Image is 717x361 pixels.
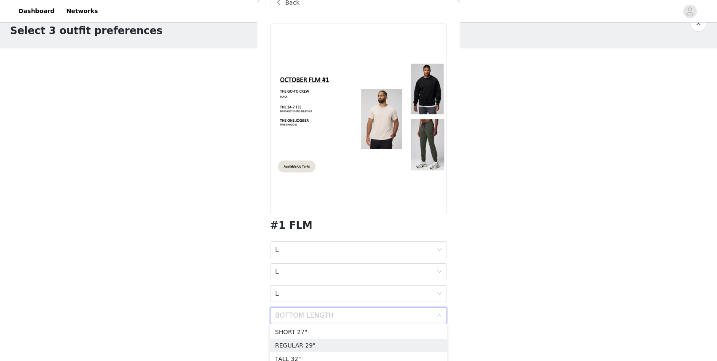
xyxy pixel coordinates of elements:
[275,327,442,337] div: SHORT 27"
[270,220,313,231] h1: #1 FLM
[275,341,442,350] div: REGULAR 29"
[10,23,163,38] h1: Select 3 outfit preferences
[275,242,279,258] div: L
[437,313,442,319] i: icon: down
[275,286,279,302] div: L
[275,264,279,280] div: L
[61,2,103,21] a: Networks
[437,247,442,253] i: icon: down
[686,5,694,18] div: avatar
[437,291,442,297] i: icon: down
[13,2,59,21] a: Dashboard
[275,311,433,320] div: BOTTOM LENGTH
[437,269,442,275] i: icon: down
